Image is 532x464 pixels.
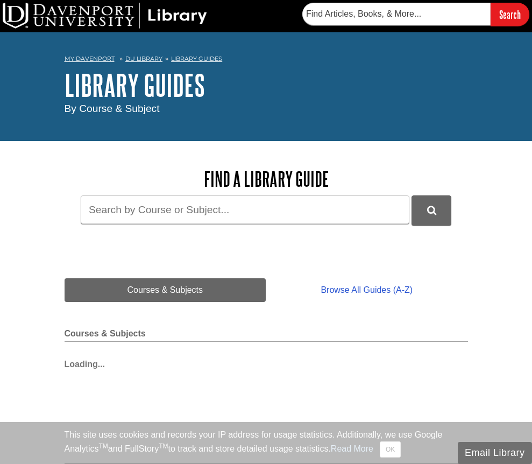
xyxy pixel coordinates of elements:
div: This site uses cookies and records your IP address for usage statistics. Additionally, we use Goo... [65,428,468,458]
a: DU Library [125,55,162,62]
a: Read More [331,444,373,453]
h2: Find a Library Guide [65,168,468,190]
form: Searches DU Library's articles, books, and more [302,3,529,26]
h1: Library Guides [65,69,468,101]
div: By Course & Subject [65,101,468,117]
a: Courses & Subjects [65,278,266,302]
sup: TM [159,442,168,450]
button: Close [380,441,401,458]
img: DU Library [3,3,207,29]
a: My Davenport [65,54,115,64]
button: Email Library [458,442,532,464]
nav: breadcrumb [65,52,468,69]
input: Search by Course or Subject... [81,195,409,224]
h2: Courses & Subjects [65,329,468,342]
div: Loading... [65,353,468,371]
i: Search Library Guides [427,206,436,215]
sup: TM [99,442,108,450]
a: Library Guides [171,55,222,62]
a: Browse All Guides (A-Z) [266,278,467,302]
input: Search [491,3,529,26]
input: Find Articles, Books, & More... [302,3,491,25]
